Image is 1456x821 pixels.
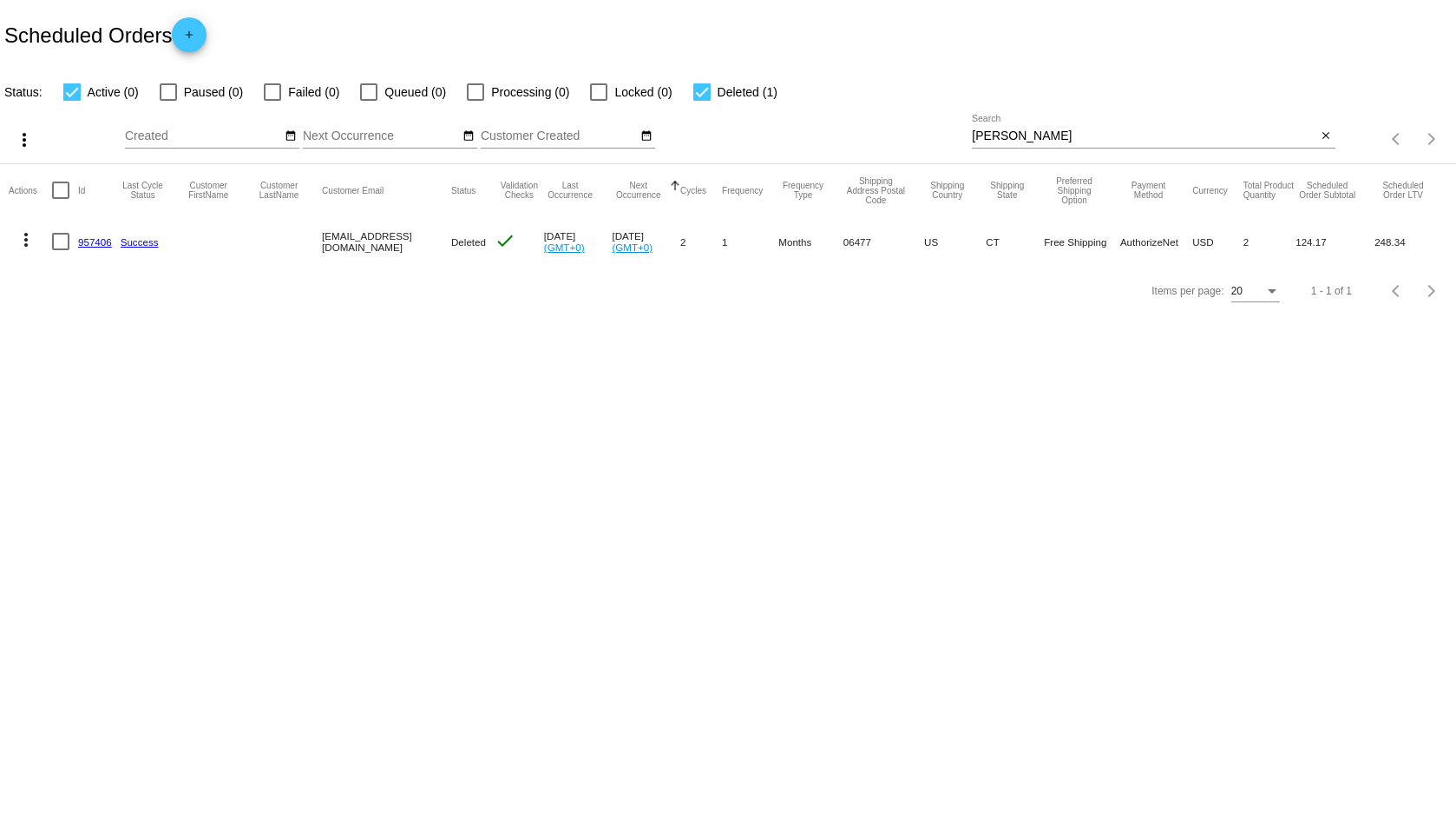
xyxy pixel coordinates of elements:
span: Paused (0) [184,82,243,103]
mat-cell: 06477 [843,216,924,267]
button: Change sorting for Status [451,185,475,195]
button: Change sorting for CustomerFirstName [180,181,236,200]
button: Change sorting for ShippingCountry [924,181,970,200]
button: Change sorting for LifetimeValue [1374,181,1432,200]
button: Change sorting for LastOccurrenceUtc [544,181,597,200]
mat-cell: Months [778,216,843,267]
input: Search [972,129,1316,143]
input: Created [125,129,281,143]
mat-icon: date_range [462,129,475,143]
mat-icon: add [179,29,200,50]
div: 1 - 1 of 1 [1311,285,1352,297]
button: Next page [1414,122,1449,156]
mat-header-cell: Validation Checks [495,164,544,216]
mat-cell: AuthorizeNet [1120,216,1192,267]
div: Items per page: [1151,285,1223,297]
mat-cell: 2 [1243,216,1295,267]
span: Locked (0) [614,82,672,103]
a: (GMT+0) [612,242,653,253]
mat-icon: more_vert [16,229,36,250]
button: Previous page [1380,274,1414,308]
button: Change sorting for ShippingPostcode [843,176,908,205]
button: Previous page [1380,122,1414,156]
mat-cell: CT [986,216,1044,267]
button: Change sorting for CustomerLastName [252,181,306,200]
mat-cell: [DATE] [612,216,680,267]
button: Change sorting for Cycles [680,185,706,195]
button: Change sorting for PaymentMethod.Type [1120,181,1177,200]
span: Status: [4,85,43,99]
a: (GMT+0) [544,242,585,253]
mat-cell: [DATE] [544,216,613,267]
button: Change sorting for CustomerEmail [322,185,384,195]
mat-icon: check [495,230,515,251]
mat-icon: date_range [285,129,297,143]
mat-icon: date_range [640,129,653,143]
mat-cell: Free Shipping [1044,216,1120,267]
h2: Scheduled Orders [4,17,207,52]
a: Success [121,236,159,248]
span: Deleted [451,236,486,248]
button: Clear [1317,128,1335,146]
mat-cell: [EMAIL_ADDRESS][DOMAIN_NAME] [322,216,451,267]
span: Queued (0) [384,82,446,103]
button: Change sorting for PreferredShippingOption [1044,176,1105,205]
span: Failed (0) [288,82,339,103]
button: Change sorting for CurrencyIso [1192,185,1228,195]
mat-cell: 248.34 [1374,216,1447,267]
input: Next Occurrence [303,129,459,143]
mat-cell: 124.17 [1295,216,1374,267]
mat-header-cell: Actions [9,164,52,216]
span: Active (0) [88,82,139,103]
button: Change sorting for ShippingState [986,181,1028,200]
span: Deleted (1) [718,82,777,103]
input: Customer Created [481,129,637,143]
mat-select: Items per page: [1231,286,1280,298]
span: 20 [1231,285,1243,297]
mat-icon: close [1320,129,1332,143]
button: Change sorting for FrequencyType [778,181,827,200]
button: Next page [1414,274,1449,308]
button: Change sorting for Id [78,185,85,195]
mat-cell: 2 [680,216,722,267]
mat-header-cell: Total Product Quantity [1243,164,1295,216]
mat-cell: 1 [722,216,778,267]
button: Change sorting for Frequency [722,185,763,195]
span: Processing (0) [491,82,569,103]
mat-icon: more_vert [14,129,35,150]
a: 957406 [78,236,112,248]
mat-cell: US [924,216,986,267]
button: Change sorting for NextOccurrenceUtc [612,181,665,200]
button: Change sorting for LastProcessingCycleId [121,181,166,200]
mat-cell: USD [1192,216,1243,267]
button: Change sorting for Subtotal [1295,181,1359,200]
